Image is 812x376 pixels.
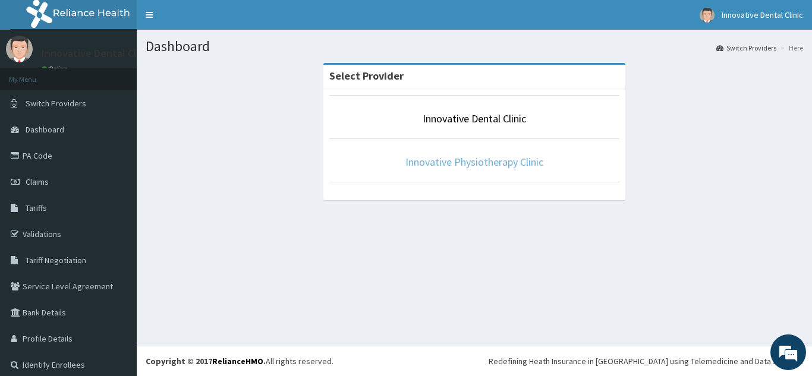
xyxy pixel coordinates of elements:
li: Here [778,43,803,53]
a: Switch Providers [716,43,776,53]
img: User Image [700,8,715,23]
a: Online [42,65,70,73]
span: Tariffs [26,203,47,213]
span: Dashboard [26,124,64,135]
span: Tariff Negotiation [26,255,86,266]
a: RelianceHMO [212,356,263,366]
footer: All rights reserved. [137,346,812,376]
span: Switch Providers [26,98,86,109]
a: Innovative Physiotherapy Clinic [405,155,543,169]
span: Innovative Dental Clinic [722,10,803,20]
h1: Dashboard [146,39,803,54]
p: Innovative Dental Clinic [42,48,153,59]
strong: Copyright © 2017 . [146,356,266,366]
a: Innovative Dental Clinic [423,112,526,125]
strong: Select Provider [329,69,404,83]
div: Redefining Heath Insurance in [GEOGRAPHIC_DATA] using Telemedicine and Data Science! [489,355,803,367]
img: User Image [6,36,33,62]
span: Claims [26,176,49,187]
